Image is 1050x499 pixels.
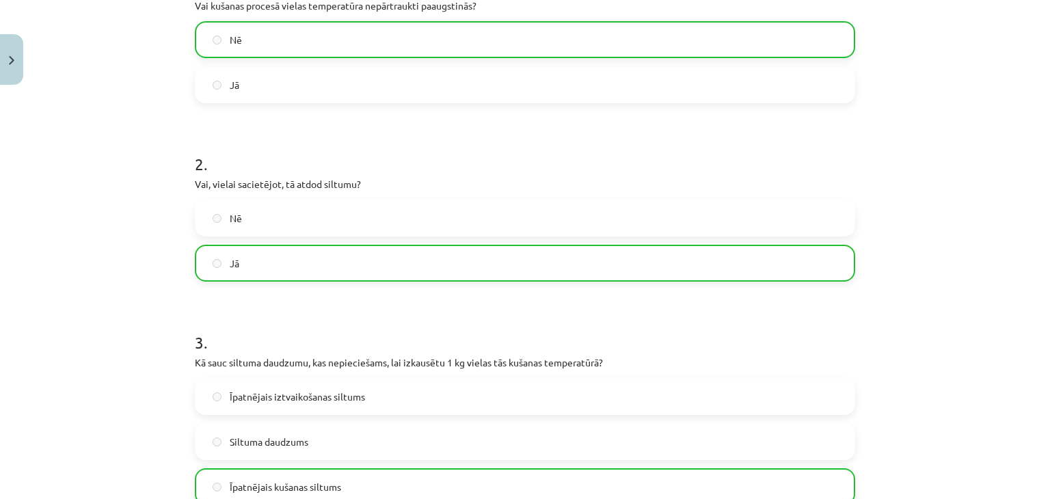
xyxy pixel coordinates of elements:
span: Īpatnējais iztvaikošanas siltums [230,390,365,404]
input: Jā [213,259,221,268]
img: icon-close-lesson-0947bae3869378f0d4975bcd49f059093ad1ed9edebbc8119c70593378902aed.svg [9,56,14,65]
p: Kā sauc siltuma daudzumu, kas nepieciešams, lai izkausētu 1 kg vielas tās kušanas temperatūrā? [195,355,855,370]
input: Siltuma daudzums [213,437,221,446]
input: Jā [213,81,221,90]
input: Nē [213,214,221,223]
p: Vai, vielai sacietējot, tā atdod siltumu? [195,177,855,191]
input: Īpatnējais iztvaikošanas siltums [213,392,221,401]
span: Nē [230,211,242,226]
span: Jā [230,78,239,92]
input: Nē [213,36,221,44]
span: Īpatnējais kušanas siltums [230,480,341,494]
input: Īpatnējais kušanas siltums [213,483,221,491]
h1: 2 . [195,131,855,173]
span: Jā [230,256,239,271]
span: Nē [230,33,242,47]
h1: 3 . [195,309,855,351]
span: Siltuma daudzums [230,435,308,449]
